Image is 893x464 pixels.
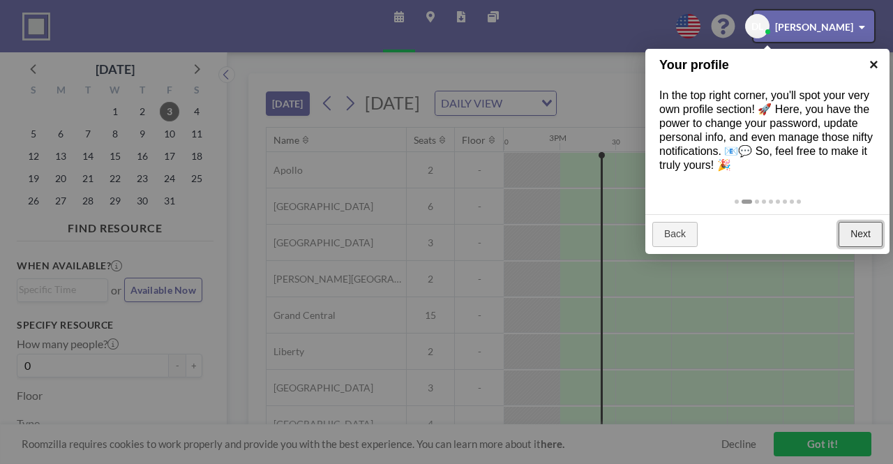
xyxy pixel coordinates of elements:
[839,222,883,247] a: Next
[645,75,890,186] div: In the top right corner, you'll spot your very own profile section! 🚀 Here, you have the power to...
[751,20,763,33] span: DL
[858,49,890,80] a: ×
[652,222,698,247] a: Back
[659,56,854,75] h1: Your profile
